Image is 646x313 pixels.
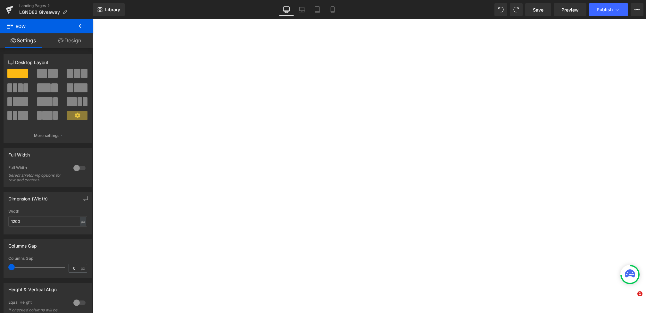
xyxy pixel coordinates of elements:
div: Columns Gap [8,256,87,261]
span: Save [533,6,543,13]
input: auto [8,216,87,227]
div: Equal Height [8,300,67,307]
div: Full Width [8,165,67,172]
a: Landing Pages [19,3,93,8]
span: Row [6,19,70,33]
div: Full Width [8,148,30,157]
p: More settings [34,133,60,139]
a: Mobile [325,3,340,16]
div: Columns Gap [8,240,37,249]
a: Laptop [294,3,310,16]
div: Select stretching options for row and content. [8,173,66,182]
span: Publish [597,7,613,12]
button: Undo [494,3,507,16]
iframe: Intercom live chat [624,291,640,307]
div: px [80,217,86,226]
a: New Library [93,3,125,16]
a: Desktop [279,3,294,16]
a: Design [46,33,93,48]
div: Dimension (Width) [8,192,48,201]
p: Desktop Layout [8,59,87,66]
a: Preview [554,3,586,16]
button: Publish [589,3,628,16]
span: LGND82 Giveaway [19,10,60,15]
a: Tablet [310,3,325,16]
div: Width [8,209,87,214]
button: Redo [510,3,523,16]
span: 1 [637,291,642,296]
span: px [81,266,86,270]
button: More settings [4,128,92,143]
div: Height & Vertical Align [8,283,57,292]
span: Library [105,7,120,13]
button: More [631,3,643,16]
span: Preview [561,6,579,13]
